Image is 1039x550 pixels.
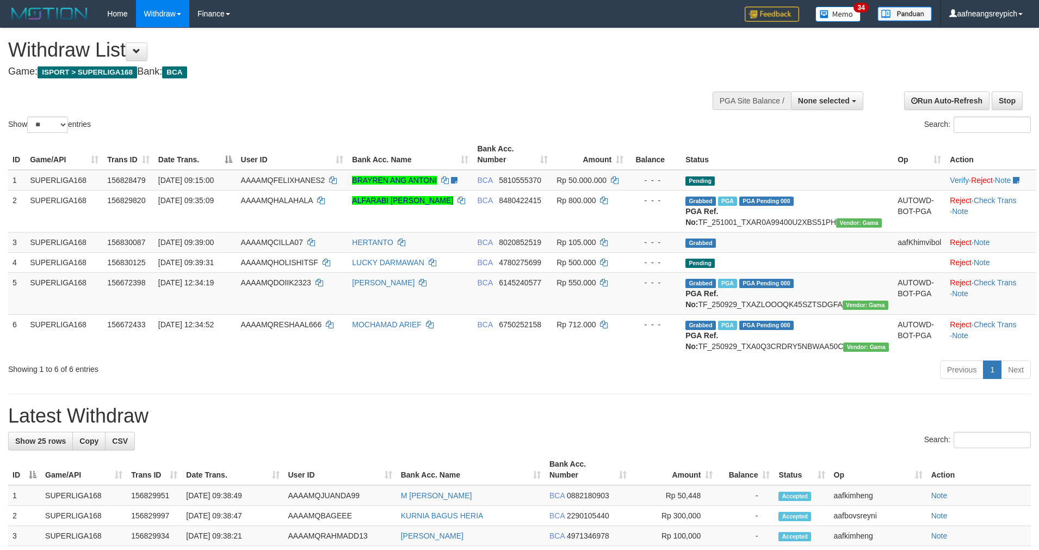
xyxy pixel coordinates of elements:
span: [DATE] 09:15:00 [158,176,214,185]
td: SUPERLIGA168 [26,232,103,252]
span: Marked by aafsoycanthlai [718,197,737,206]
th: Amount: activate to sort column ascending [631,454,717,485]
td: 156829997 [127,506,182,526]
label: Search: [924,117,1031,133]
td: AAAAMQBAGEEE [284,506,397,526]
th: Trans ID: activate to sort column ascending [127,454,182,485]
input: Search: [954,432,1031,448]
a: MOCHAMAD ARIEF [352,320,422,329]
td: SUPERLIGA168 [41,506,127,526]
span: Marked by aafsoycanthlai [718,279,737,288]
td: · · [945,190,1036,232]
th: Status: activate to sort column ascending [774,454,829,485]
a: Reject [950,278,972,287]
th: Trans ID: activate to sort column ascending [103,139,153,170]
td: Rp 50,448 [631,485,717,506]
span: AAAAMQRESHAAL666 [241,320,322,329]
span: Rp 500.000 [556,258,596,267]
span: BCA [477,238,492,247]
a: Note [995,176,1011,185]
span: BCA [477,320,492,329]
span: BCA [477,176,492,185]
span: AAAAMQDOIIK2323 [241,278,311,287]
span: 156672433 [107,320,145,329]
span: Copy 6145240577 to clipboard [499,278,541,287]
div: - - - [632,277,677,288]
span: Rp 800.000 [556,196,596,205]
td: 4 [8,252,26,272]
td: TF_250929_TXAZLOOOQK45SZTSDGFA [681,272,893,314]
td: 1 [8,170,26,191]
span: Accepted [778,512,811,521]
td: SUPERLIGA168 [41,526,127,546]
th: Action [945,139,1036,170]
span: Copy 4971346978 to clipboard [567,531,609,540]
div: PGA Site Balance / [713,91,791,110]
th: Balance [628,139,681,170]
td: TF_250929_TXA0Q3CRDRY5NBWAA50C [681,314,893,356]
td: 3 [8,232,26,252]
span: ISPORT > SUPERLIGA168 [38,66,137,78]
span: BCA [162,66,187,78]
span: Copy 8480422415 to clipboard [499,196,541,205]
a: Check Trans [974,278,1017,287]
th: Op: activate to sort column ascending [893,139,945,170]
a: Note [931,511,948,520]
a: KURNIA BAGUS HERIA [401,511,484,520]
span: Copy 5810555370 to clipboard [499,176,541,185]
th: User ID: activate to sort column ascending [284,454,397,485]
span: Copy 6750252158 to clipboard [499,320,541,329]
a: Note [952,289,968,298]
span: Vendor URL: https://trx31.1velocity.biz [843,343,889,352]
img: Button%20Memo.svg [815,7,861,22]
span: Rp 105.000 [556,238,596,247]
span: BCA [549,511,565,520]
a: Verify [950,176,969,185]
td: [DATE] 09:38:47 [182,506,283,526]
td: · · [945,170,1036,191]
span: AAAAMQCILLA07 [241,238,303,247]
span: Copy 0882180903 to clipboard [567,491,609,500]
span: [DATE] 12:34:52 [158,320,214,329]
a: CSV [105,432,135,450]
span: Accepted [778,532,811,541]
td: · · [945,314,1036,356]
td: SUPERLIGA168 [26,252,103,272]
td: 2 [8,506,41,526]
span: 156829820 [107,196,145,205]
a: Next [1001,360,1031,379]
span: Grabbed [685,239,716,248]
span: CSV [112,437,128,445]
span: Rp 550.000 [556,278,596,287]
th: Action [927,454,1031,485]
th: Bank Acc. Number: activate to sort column ascending [545,454,631,485]
a: Show 25 rows [8,432,73,450]
span: BCA [477,258,492,267]
th: Date Trans.: activate to sort column descending [154,139,237,170]
th: Date Trans.: activate to sort column ascending [182,454,283,485]
b: PGA Ref. No: [685,289,718,309]
h1: Latest Withdraw [8,405,1031,427]
a: Note [931,531,948,540]
a: Reject [950,196,972,205]
select: Showentries [27,117,68,133]
td: 156829951 [127,485,182,506]
span: Copy 2290105440 to clipboard [567,511,609,520]
th: Game/API: activate to sort column ascending [26,139,103,170]
span: Copy 8020852519 to clipboard [499,238,541,247]
span: Pending [685,176,715,186]
span: Copy 4780275699 to clipboard [499,258,541,267]
a: Stop [992,91,1023,110]
td: AAAAMQJUANDA99 [284,485,397,506]
td: · [945,232,1036,252]
a: Copy [72,432,106,450]
a: 1 [983,360,1001,379]
a: HERTANTO [352,238,393,247]
span: PGA Pending [739,197,794,206]
td: SUPERLIGA168 [41,485,127,506]
a: [PERSON_NAME] [352,278,415,287]
a: ALFARABI [PERSON_NAME] [352,196,453,205]
a: BRAYREN ANG ANTONI [352,176,437,185]
label: Search: [924,432,1031,448]
span: 156828479 [107,176,145,185]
